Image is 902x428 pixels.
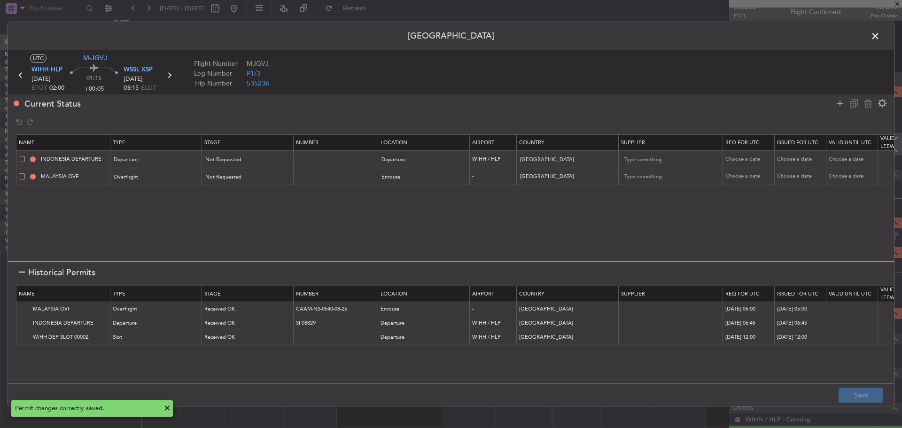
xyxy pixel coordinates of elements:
[829,172,878,180] div: Choose a date
[15,404,159,413] div: Permit changes correctly saved.
[725,139,760,146] span: Req For Utc
[725,172,774,180] div: Choose a date
[723,330,775,344] td: [DATE] 12:00
[725,156,774,163] div: Choose a date
[829,156,878,163] div: Choose a date
[723,302,775,316] td: [DATE] 05:00
[777,172,826,180] div: Choose a date
[723,316,775,330] td: [DATE] 06:45
[775,302,826,316] td: [DATE] 05:00
[826,286,878,302] th: Valid Until Utc
[775,316,826,330] td: [DATE] 06:45
[775,330,826,344] td: [DATE] 12:00
[829,139,871,146] span: Valid Until Utc
[8,22,894,50] header: [GEOGRAPHIC_DATA]
[777,139,818,146] span: Issued For Utc
[775,286,826,302] th: Issued For Utc
[723,286,775,302] th: Req For Utc
[777,156,826,163] div: Choose a date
